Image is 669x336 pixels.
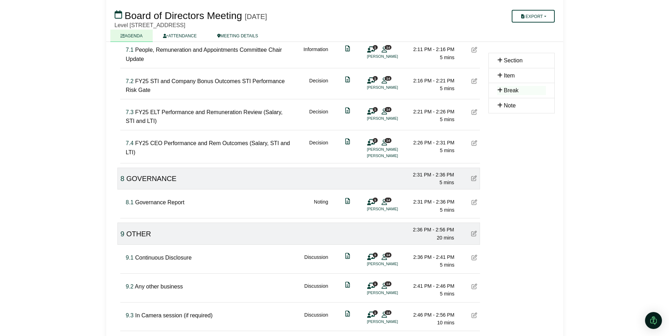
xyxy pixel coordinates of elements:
[126,47,134,53] span: Click to fine tune number
[367,54,420,60] li: [PERSON_NAME]
[373,76,378,81] span: 1
[373,45,378,50] span: 1
[309,77,328,95] div: Decision
[135,255,191,261] span: Continuous Disclosure
[126,109,283,124] span: FY25 ELT Performance and Remuneration Review (Salary, STI and LTI)
[367,147,420,153] li: [PERSON_NAME]
[110,30,153,42] a: AGENDA
[440,86,454,91] span: 5 mins
[314,198,328,214] div: Noting
[440,291,454,297] span: 5 mins
[373,107,378,112] span: 1
[126,109,134,115] span: Click to fine tune number
[440,207,454,213] span: 5 mins
[121,230,124,238] span: Click to fine tune number
[126,140,134,146] span: Click to fine tune number
[309,108,328,126] div: Decision
[385,310,391,315] span: 14
[440,148,454,153] span: 5 mins
[405,282,455,290] div: 2:41 PM - 2:46 PM
[405,77,455,85] div: 2:16 PM - 2:21 PM
[405,45,455,53] div: 2:11 PM - 2:16 PM
[126,312,134,318] span: Click to fine tune number
[504,102,516,108] span: Note
[373,138,378,143] span: 2
[153,30,207,42] a: ATTENDANCE
[135,284,183,290] span: Any other business
[309,139,328,159] div: Decision
[367,206,420,212] li: [PERSON_NAME]
[367,153,420,159] li: [PERSON_NAME]
[437,235,454,241] span: 20 mins
[373,253,378,257] span: 1
[373,198,378,202] span: 1
[373,310,378,315] span: 1
[504,73,515,79] span: Item
[367,261,420,267] li: [PERSON_NAME]
[512,10,554,23] button: Export
[135,199,184,205] span: Governance Report
[405,171,454,179] div: 2:31 PM - 2:36 PM
[440,55,454,60] span: 5 mins
[440,262,454,268] span: 5 mins
[126,284,134,290] span: Click to fine tune number
[126,255,134,261] span: Click to fine tune number
[126,140,290,155] span: FY25 CEO Performance and Rem Outcomes (Salary, STI and LTI)
[405,198,455,206] div: 2:31 PM - 2:36 PM
[367,85,420,91] li: [PERSON_NAME]
[126,175,176,182] span: GOVERNANCE
[207,30,268,42] a: MEETING DETAILS
[385,138,391,143] span: 14
[405,139,455,147] div: 2:26 PM - 2:31 PM
[504,57,523,63] span: Section
[367,290,420,296] li: [PERSON_NAME]
[304,282,328,298] div: Discussion
[385,281,391,286] span: 14
[303,45,328,63] div: Information
[367,319,420,325] li: [PERSON_NAME]
[126,78,134,84] span: Click to fine tune number
[405,226,454,234] div: 2:36 PM - 2:56 PM
[304,311,328,327] div: Discussion
[373,281,378,286] span: 1
[504,87,519,93] span: Break
[405,253,455,261] div: 2:36 PM - 2:41 PM
[135,312,213,318] span: In Camera session (if required)
[126,47,282,62] span: People, Remuneration and Appointments Committee Chair Update
[367,116,420,122] li: [PERSON_NAME]
[126,199,134,205] span: Click to fine tune number
[126,78,285,93] span: FY25 STI and Company Bonus Outcomes STI Performance Risk Gate
[439,180,454,185] span: 5 mins
[405,108,455,116] div: 2:21 PM - 2:26 PM
[124,10,242,21] span: Board of Directors Meeting
[126,230,151,238] span: OTHER
[405,311,455,319] div: 2:46 PM - 2:56 PM
[385,76,391,81] span: 14
[245,12,267,21] div: [DATE]
[121,175,124,182] span: Click to fine tune number
[440,117,454,122] span: 5 mins
[437,320,454,325] span: 10 mins
[385,45,391,50] span: 14
[645,312,662,329] div: Open Intercom Messenger
[304,253,328,269] div: Discussion
[385,253,391,257] span: 14
[385,107,391,112] span: 14
[115,22,186,28] span: Level [STREET_ADDRESS]
[385,198,391,202] span: 14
